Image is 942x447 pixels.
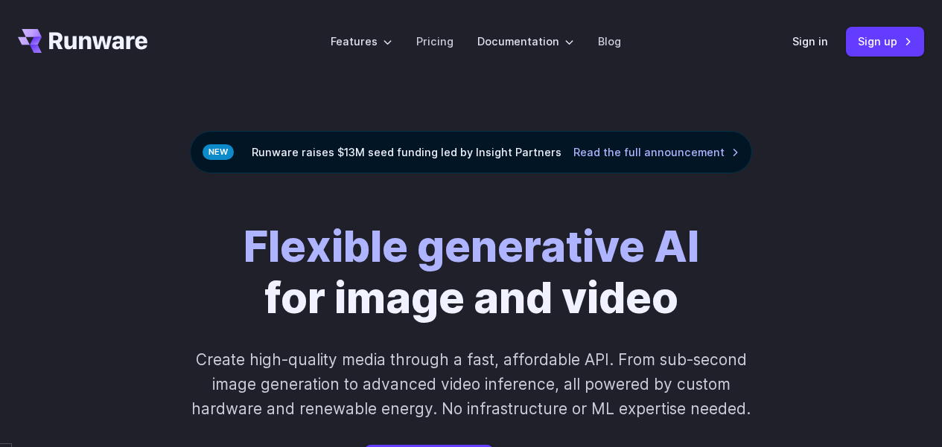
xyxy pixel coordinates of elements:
[598,33,621,50] a: Blog
[477,33,574,50] label: Documentation
[244,221,699,324] h1: for image and video
[846,27,924,56] a: Sign up
[331,33,392,50] label: Features
[416,33,454,50] a: Pricing
[181,347,761,422] p: Create high-quality media through a fast, affordable API. From sub-second image generation to adv...
[18,29,147,53] a: Go to /
[190,131,752,173] div: Runware raises $13M seed funding led by Insight Partners
[792,33,828,50] a: Sign in
[573,144,739,161] a: Read the full announcement
[244,220,699,272] strong: Flexible generative AI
